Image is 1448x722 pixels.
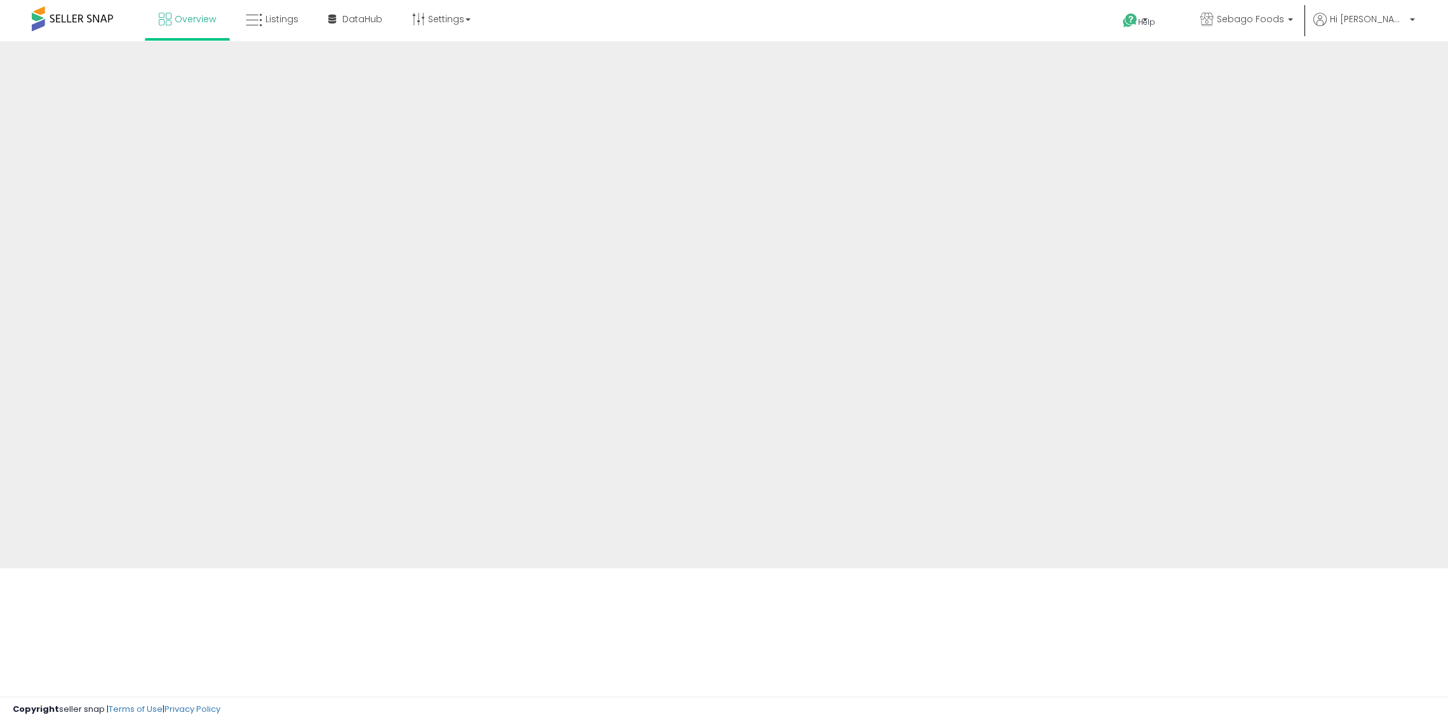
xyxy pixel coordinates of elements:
i: Get Help [1122,13,1138,29]
span: Overview [175,13,216,25]
span: Help [1138,17,1155,27]
span: DataHub [342,13,382,25]
a: Help [1113,3,1180,41]
span: Sebago Foods [1217,13,1284,25]
a: Hi [PERSON_NAME] [1313,13,1415,41]
span: Hi [PERSON_NAME] [1330,13,1406,25]
span: Listings [265,13,298,25]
